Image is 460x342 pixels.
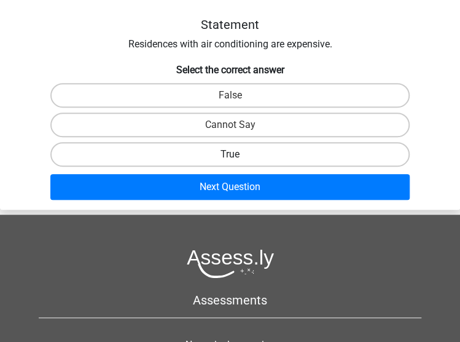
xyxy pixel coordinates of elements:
[39,293,421,308] h5: Assessments
[44,17,416,32] h5: Statement
[50,174,410,200] button: Next Question
[5,62,455,76] h6: Select the correct answer
[187,249,274,278] img: Assessly logo
[50,142,410,167] label: True
[50,83,410,108] label: False
[50,113,410,137] label: Cannot Say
